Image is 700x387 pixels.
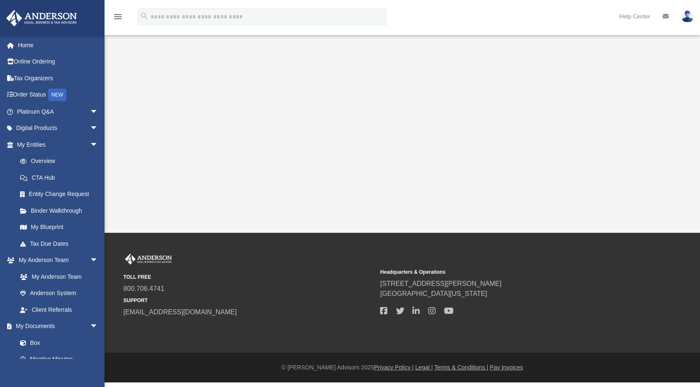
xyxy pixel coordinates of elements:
[90,120,107,137] span: arrow_drop_down
[90,136,107,153] span: arrow_drop_down
[12,268,102,285] a: My Anderson Team
[6,136,111,153] a: My Entitiesarrow_drop_down
[12,186,111,203] a: Entity Change Request
[12,169,111,186] a: CTA Hub
[90,103,107,120] span: arrow_drop_down
[6,70,111,87] a: Tax Organizers
[6,37,111,53] a: Home
[113,12,123,22] i: menu
[6,252,107,269] a: My Anderson Teamarrow_drop_down
[434,364,488,371] a: Terms & Conditions |
[6,53,111,70] a: Online Ordering
[6,318,107,335] a: My Documentsarrow_drop_down
[12,285,107,302] a: Anderson System
[6,120,111,137] a: Digital Productsarrow_drop_down
[380,290,487,297] a: [GEOGRAPHIC_DATA][US_STATE]
[12,301,107,318] a: Client Referrals
[374,364,414,371] a: Privacy Policy |
[6,87,111,104] a: Order StatusNEW
[6,103,111,120] a: Platinum Q&Aarrow_drop_down
[490,364,523,371] a: Pay Invoices
[380,280,501,287] a: [STREET_ADDRESS][PERSON_NAME]
[123,297,374,304] small: SUPPORT
[123,273,374,281] small: TOLL FREE
[12,334,102,351] a: Box
[90,252,107,269] span: arrow_drop_down
[12,219,107,236] a: My Blueprint
[105,363,700,372] div: © [PERSON_NAME] Advisors 2025
[380,268,631,276] small: Headquarters & Operations
[123,285,164,292] a: 800.706.4741
[113,16,123,22] a: menu
[12,202,111,219] a: Binder Walkthrough
[140,11,149,20] i: search
[48,89,66,101] div: NEW
[12,153,111,170] a: Overview
[12,235,111,252] a: Tax Due Dates
[90,318,107,335] span: arrow_drop_down
[4,10,79,26] img: Anderson Advisors Platinum Portal
[123,254,174,265] img: Anderson Advisors Platinum Portal
[12,351,107,368] a: Meeting Minutes
[681,10,694,23] img: User Pic
[123,308,237,316] a: [EMAIL_ADDRESS][DOMAIN_NAME]
[415,364,433,371] a: Legal |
